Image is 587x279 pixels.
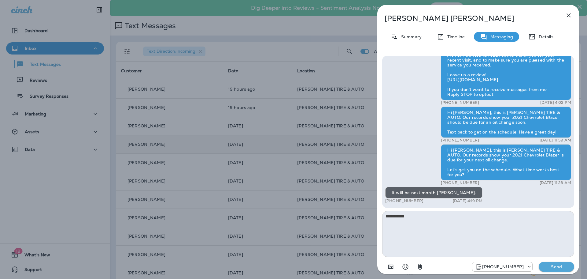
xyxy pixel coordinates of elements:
[399,261,412,273] button: Select an emoji
[444,34,465,39] p: Timeline
[441,107,571,138] div: Hi [PERSON_NAME], this is [PERSON_NAME] TIRE & AUTO. Our records show your 2021 Chevrolet Blazer ...
[398,34,422,39] p: Summary
[385,14,552,23] p: [PERSON_NAME] [PERSON_NAME]
[540,180,571,185] p: [DATE] 11:23 AM
[385,187,482,198] div: It will be next month [PERSON_NAME].
[482,264,524,269] p: [PHONE_NUMBER]
[441,40,571,100] div: Hello [PERSON_NAME], Hope all is well! This is [PERSON_NAME] from [PERSON_NAME] TIRE & AUTO. I wa...
[441,100,479,105] p: [PHONE_NUMBER]
[472,263,532,270] div: +1 (706) 862-8243
[540,100,571,105] p: [DATE] 4:02 PM
[385,198,423,203] p: [PHONE_NUMBER]
[441,180,479,185] p: [PHONE_NUMBER]
[385,261,397,273] button: Add in a premade template
[453,198,482,203] p: [DATE] 4:19 PM
[441,138,479,143] p: [PHONE_NUMBER]
[536,34,553,39] p: Details
[544,264,569,270] p: Send
[539,262,574,272] button: Send
[441,144,571,180] div: Hi [PERSON_NAME], this is [PERSON_NAME] TIRE & AUTO. Our records show your 2021 Chevrolet Blazer ...
[540,138,571,143] p: [DATE] 11:59 AM
[487,34,513,39] p: Messaging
